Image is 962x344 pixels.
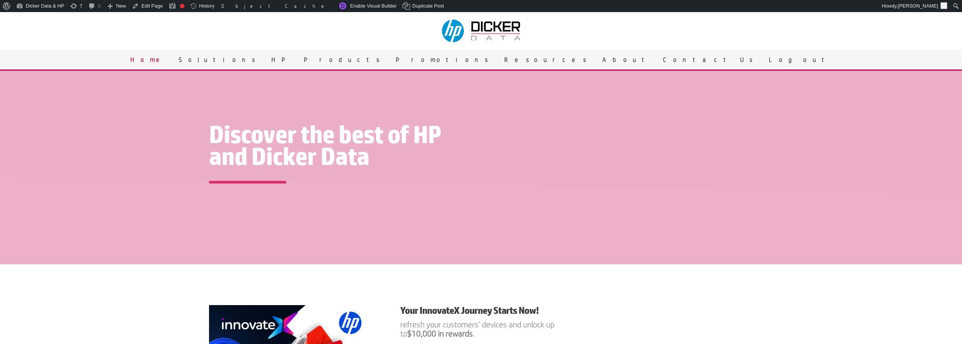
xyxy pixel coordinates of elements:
strong: $10,000 in rewards [407,329,473,338]
div: Focus keyphrase not set [180,4,184,8]
a: Home [125,50,173,69]
a: Promotions [390,50,499,69]
a: Logout [763,50,837,69]
span: [PERSON_NAME] [898,3,938,9]
a: About [597,50,657,69]
h1: Discover the best of HP and Dicker Data [209,123,466,171]
a: Contact Us [657,50,763,69]
img: Dicker Data & HP [437,16,527,46]
a: HP Products [266,50,390,69]
h1: Your InnovateX Journey Starts Now! [400,305,562,320]
a: Resources [499,50,597,69]
a: Solutions [173,50,266,69]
